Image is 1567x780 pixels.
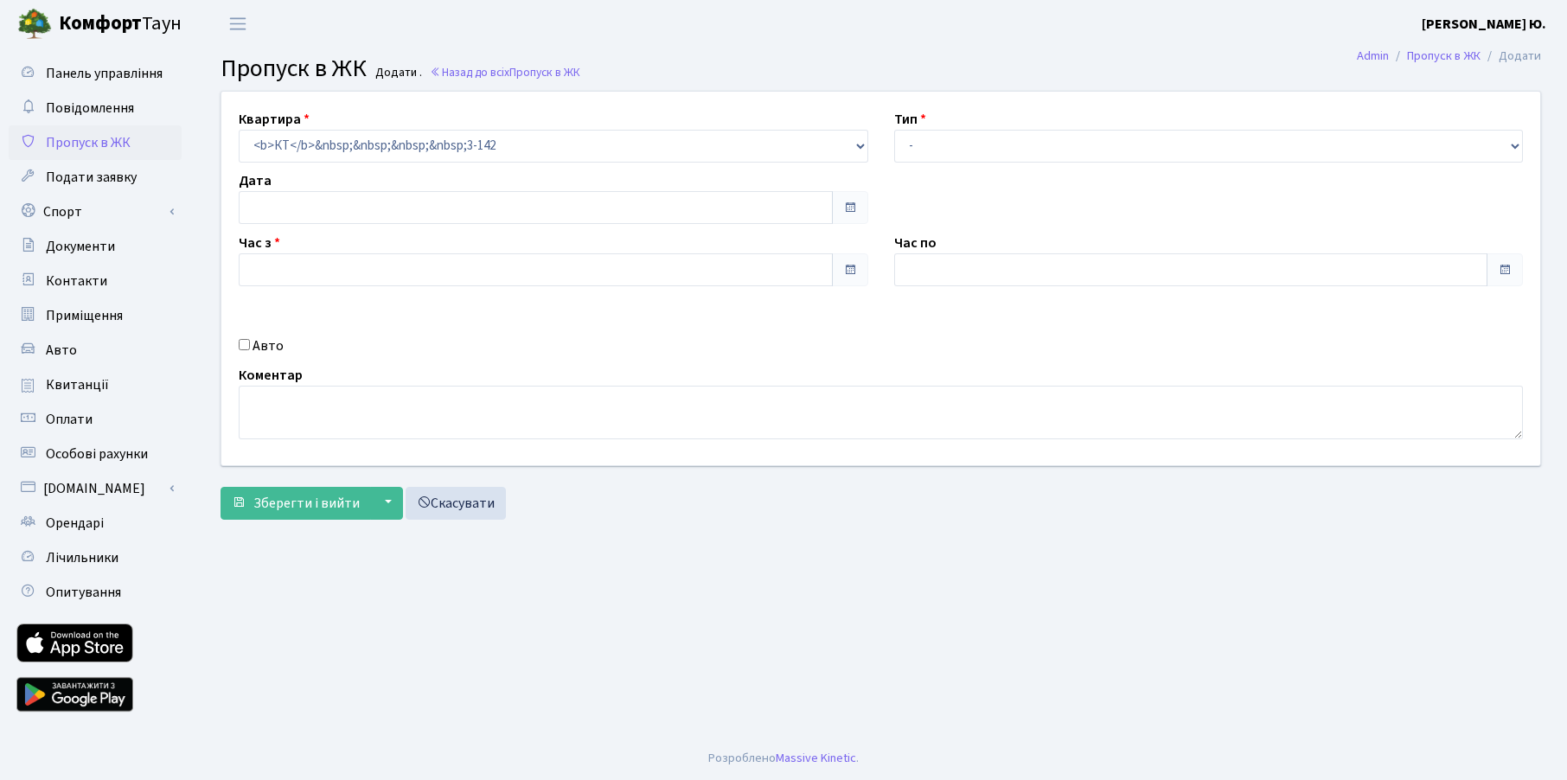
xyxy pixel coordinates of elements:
span: Пропуск в ЖК [509,64,580,80]
nav: breadcrumb [1331,38,1567,74]
span: Лічильники [46,548,118,567]
a: Назад до всіхПропуск в ЖК [430,64,580,80]
a: Квитанції [9,368,182,402]
label: Квартира [239,109,310,130]
small: Додати . [372,66,422,80]
span: Оплати [46,410,93,429]
span: Пропуск в ЖК [46,133,131,152]
b: [PERSON_NAME] Ю. [1422,15,1546,34]
label: Дата [239,170,272,191]
span: Авто [46,341,77,360]
span: Зберегти і вийти [253,494,360,513]
a: Приміщення [9,298,182,333]
a: Massive Kinetic [776,749,856,767]
div: Розроблено . [708,749,859,768]
label: Авто [253,336,284,356]
span: Подати заявку [46,168,137,187]
a: Спорт [9,195,182,229]
button: Зберегти і вийти [221,487,371,520]
label: Час з [239,233,280,253]
label: Час по [894,233,937,253]
span: Квитанції [46,375,109,394]
span: Контакти [46,272,107,291]
span: Орендарі [46,514,104,533]
a: Пропуск в ЖК [9,125,182,160]
a: [PERSON_NAME] Ю. [1422,14,1546,35]
a: Панель управління [9,56,182,91]
span: Пропуск в ЖК [221,51,367,86]
a: Контакти [9,264,182,298]
img: logo.png [17,7,52,42]
a: Пропуск в ЖК [1407,47,1481,65]
a: Скасувати [406,487,506,520]
a: [DOMAIN_NAME] [9,471,182,506]
a: Особові рахунки [9,437,182,471]
a: Admin [1357,47,1389,65]
span: Особові рахунки [46,444,148,464]
li: Додати [1481,47,1541,66]
a: Авто [9,333,182,368]
a: Лічильники [9,540,182,575]
span: Панель управління [46,64,163,83]
span: Таун [59,10,182,39]
span: Опитування [46,583,121,602]
span: Документи [46,237,115,256]
b: Комфорт [59,10,142,37]
a: Опитування [9,575,182,610]
a: Орендарі [9,506,182,540]
span: Приміщення [46,306,123,325]
button: Переключити навігацію [216,10,259,38]
a: Подати заявку [9,160,182,195]
span: Повідомлення [46,99,134,118]
a: Документи [9,229,182,264]
label: Коментар [239,365,303,386]
a: Оплати [9,402,182,437]
a: Повідомлення [9,91,182,125]
label: Тип [894,109,926,130]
